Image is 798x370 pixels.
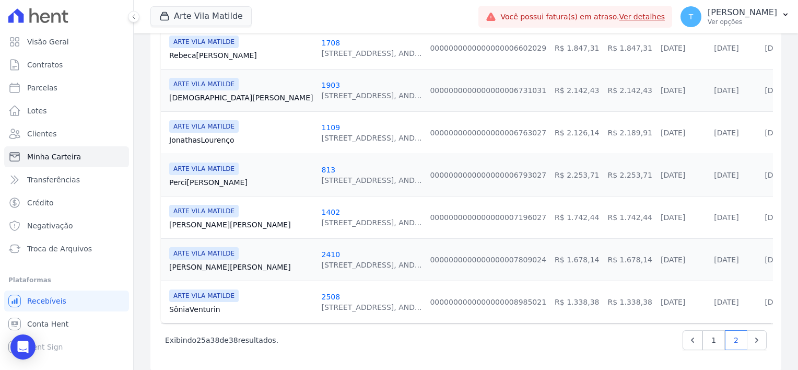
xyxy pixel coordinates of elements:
[321,90,421,101] div: [STREET_ADDRESS], AND...
[765,213,789,222] a: [DATE]
[4,169,129,190] a: Transferências
[8,274,125,286] div: Plataformas
[27,129,56,139] span: Clientes
[661,129,685,137] a: [DATE]
[321,81,340,89] a: 1903
[169,36,239,48] span: ARTE VILA MATILDE
[550,69,603,111] td: R$ 2.142,43
[714,171,738,179] a: [DATE]
[321,293,340,301] a: 2508
[430,44,546,52] a: 0000000000000000006602029
[10,334,36,360] div: Open Intercom Messenger
[321,208,340,216] a: 1402
[430,256,546,264] a: 0000000000000000007809024
[321,48,421,59] div: [STREET_ADDRESS], AND...
[683,330,702,350] a: Previous
[4,123,129,144] a: Clientes
[604,69,656,111] td: R$ 2.142,43
[430,129,546,137] a: 0000000000000000006763027
[604,238,656,281] td: R$ 1.678,14
[27,221,73,231] span: Negativação
[550,27,603,69] td: R$ 1.847,31
[27,319,68,329] span: Conta Hent
[765,86,789,95] a: [DATE]
[321,217,421,228] div: [STREET_ADDRESS], AND...
[4,291,129,311] a: Recebíveis
[725,330,747,350] a: 2
[430,86,546,95] a: 0000000000000000006731031
[165,335,278,345] p: Exibindo a de resultados.
[747,330,767,350] a: Next
[430,298,546,306] a: 0000000000000000008985021
[321,39,340,47] a: 1708
[550,111,603,154] td: R$ 2.126,14
[321,123,340,132] a: 1109
[321,175,421,186] div: [STREET_ADDRESS], AND...
[661,256,685,264] a: [DATE]
[714,256,738,264] a: [DATE]
[169,135,313,145] a: JonathasLourenço
[714,86,738,95] a: [DATE]
[661,171,685,179] a: [DATE]
[708,7,777,18] p: [PERSON_NAME]
[765,129,789,137] a: [DATE]
[4,77,129,98] a: Parcelas
[689,13,694,20] span: T
[4,215,129,236] a: Negativação
[4,100,129,121] a: Lotes
[765,171,789,179] a: [DATE]
[150,6,252,26] button: Arte Vila Matilde
[169,290,239,302] span: ARTE VILA MATILDE
[169,120,239,133] span: ARTE VILA MATILDE
[169,92,313,103] a: [DEMOGRAPHIC_DATA][PERSON_NAME]
[550,238,603,281] td: R$ 1.678,14
[210,336,220,344] span: 38
[321,133,421,143] div: [STREET_ADDRESS], AND...
[27,175,80,185] span: Transferências
[321,166,335,174] a: 813
[672,2,798,31] button: T [PERSON_NAME] Ver opções
[661,44,685,52] a: [DATE]
[169,219,313,230] a: [PERSON_NAME][PERSON_NAME]
[702,330,725,350] a: 1
[604,281,656,323] td: R$ 1.338,38
[169,163,239,175] span: ARTE VILA MATILDE
[619,13,665,21] a: Ver detalhes
[321,260,421,270] div: [STREET_ADDRESS], AND...
[430,213,546,222] a: 0000000000000000007196027
[765,44,789,52] a: [DATE]
[27,152,81,162] span: Minha Carteira
[765,256,789,264] a: [DATE]
[714,129,738,137] a: [DATE]
[169,78,239,90] span: ARTE VILA MATILDE
[169,247,239,260] span: ARTE VILA MATILDE
[4,54,129,75] a: Contratos
[714,213,738,222] a: [DATE]
[4,192,129,213] a: Crédito
[708,18,777,26] p: Ver opções
[500,11,665,22] span: Você possui fatura(s) em atraso.
[4,146,129,167] a: Minha Carteira
[4,31,129,52] a: Visão Geral
[27,198,54,208] span: Crédito
[550,154,603,196] td: R$ 2.253,71
[604,111,656,154] td: R$ 2.189,91
[27,83,57,93] span: Parcelas
[27,296,66,306] span: Recebíveis
[550,281,603,323] td: R$ 1.338,38
[229,336,238,344] span: 38
[196,336,206,344] span: 25
[27,244,92,254] span: Troca de Arquivos
[4,314,129,334] a: Conta Hent
[550,196,603,238] td: R$ 1.742,44
[169,262,313,272] a: [PERSON_NAME][PERSON_NAME]
[604,196,656,238] td: R$ 1.742,44
[661,298,685,306] a: [DATE]
[714,44,738,52] a: [DATE]
[661,86,685,95] a: [DATE]
[27,106,47,116] span: Lotes
[321,250,340,259] a: 2410
[321,302,421,313] div: [STREET_ADDRESS], AND...
[604,154,656,196] td: R$ 2.253,71
[169,304,313,315] a: SôniaVenturin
